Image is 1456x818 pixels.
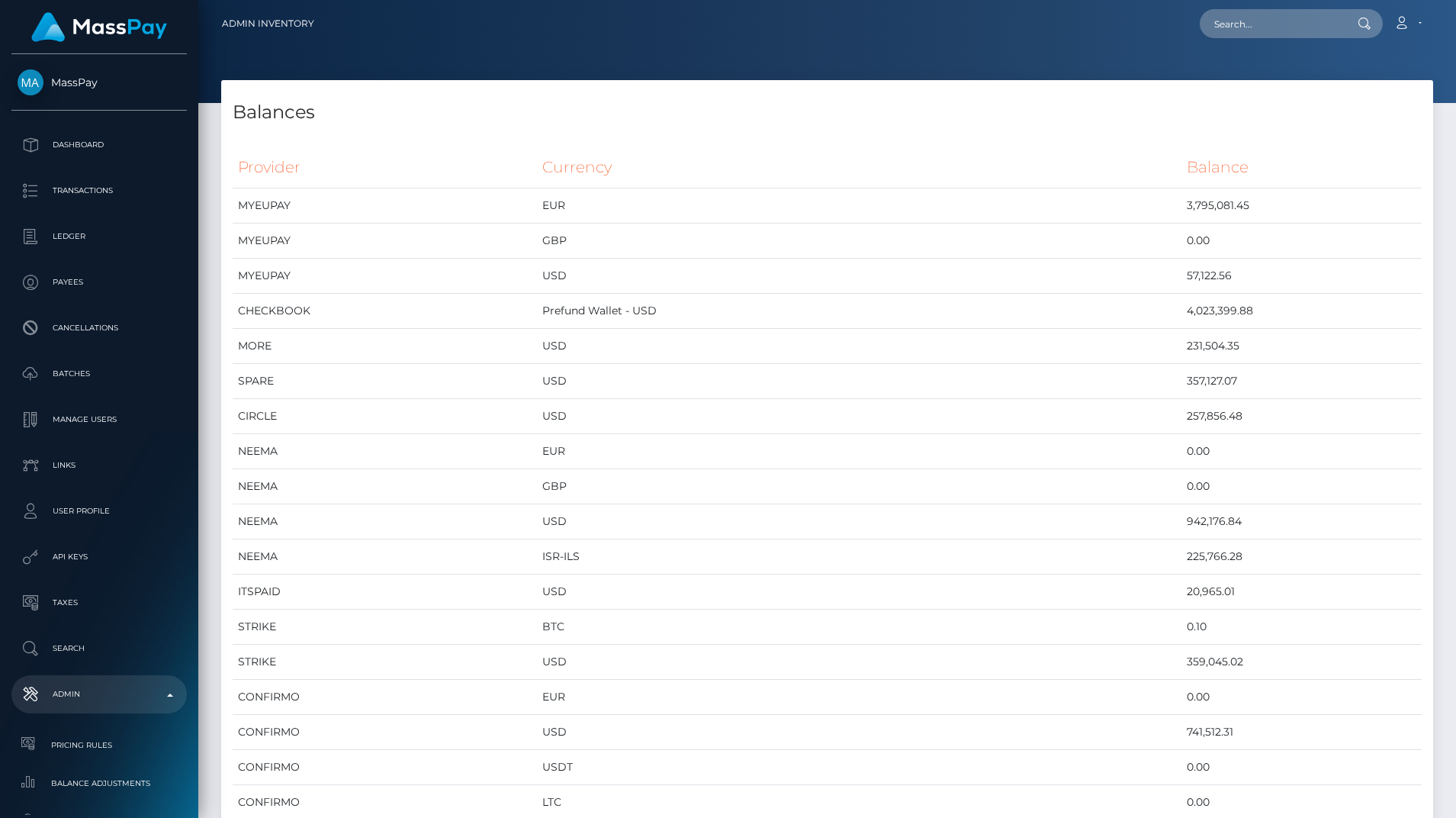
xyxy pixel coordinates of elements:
td: Prefund Wallet - USD [537,294,1182,329]
p: Ledger [18,225,181,248]
td: CONFIRMO [233,715,537,750]
td: 357,127.07 [1181,364,1422,399]
p: Transactions [18,179,181,202]
a: Manage Users [11,401,187,439]
a: Dashboard [11,126,187,164]
p: Batches [18,362,181,385]
td: ITSPAID [233,575,537,610]
td: BTC [537,610,1182,645]
td: 3,795,081.45 [1181,188,1422,224]
td: 942,176.84 [1181,504,1422,539]
a: Ledger [11,217,187,256]
th: Provider [233,147,537,188]
td: GBP [537,224,1182,259]
td: 0.00 [1181,224,1422,259]
a: Admin Inventory [222,8,314,40]
a: Payees [11,263,187,301]
td: CHECKBOOK [233,294,537,329]
td: 0.00 [1181,680,1422,715]
a: API Keys [11,538,187,576]
th: Balance [1181,147,1422,188]
p: Manage Users [18,408,181,431]
td: CONFIRMO [233,680,537,715]
td: CONFIRMO [233,750,537,785]
td: 0.00 [1181,469,1422,504]
td: NEEMA [233,434,537,469]
td: CIRCLE [233,399,537,434]
a: Balance Adjustments [11,767,187,800]
p: Dashboard [18,134,181,156]
img: MassPay Logo [31,12,167,42]
td: MYEUPAY [233,259,537,294]
th: Currency [537,147,1182,188]
td: USD [537,259,1182,294]
td: NEEMA [233,504,537,539]
a: Admin [11,675,187,713]
input: Search... [1200,9,1343,38]
td: 225,766.28 [1181,539,1422,575]
td: USD [537,364,1182,399]
td: 0.00 [1181,434,1422,469]
td: 20,965.01 [1181,575,1422,610]
p: Links [18,454,181,477]
td: EUR [537,434,1182,469]
a: User Profile [11,492,187,530]
td: USD [537,329,1182,364]
td: NEEMA [233,469,537,504]
p: Search [18,637,181,660]
img: MassPay [18,69,43,95]
a: Transactions [11,172,187,210]
td: USD [537,399,1182,434]
td: STRIKE [233,645,537,680]
p: Taxes [18,591,181,614]
span: Balance Adjustments [18,775,181,792]
td: USD [537,575,1182,610]
td: 57,122.56 [1181,259,1422,294]
td: 4,023,399.88 [1181,294,1422,329]
p: Admin [18,683,181,706]
td: MYEUPAY [233,188,537,224]
td: 0.00 [1181,750,1422,785]
td: 231,504.35 [1181,329,1422,364]
a: Links [11,446,187,485]
a: Cancellations [11,309,187,347]
span: MassPay [11,76,187,89]
a: Search [11,630,187,668]
h4: Balances [233,99,1422,126]
td: STRIKE [233,610,537,645]
a: Pricing Rules [11,729,187,762]
td: EUR [537,680,1182,715]
a: Taxes [11,584,187,622]
p: Cancellations [18,317,181,340]
td: 359,045.02 [1181,645,1422,680]
span: Pricing Rules [18,736,181,754]
p: User Profile [18,500,181,523]
td: SPARE [233,364,537,399]
td: USD [537,645,1182,680]
td: MYEUPAY [233,224,537,259]
td: 257,856.48 [1181,399,1422,434]
td: EUR [537,188,1182,224]
td: USD [537,504,1182,539]
td: 0.10 [1181,610,1422,645]
td: MORE [233,329,537,364]
td: NEEMA [233,539,537,575]
p: Payees [18,271,181,294]
p: API Keys [18,546,181,568]
td: USDT [537,750,1182,785]
td: 741,512.31 [1181,715,1422,750]
td: GBP [537,469,1182,504]
td: USD [537,715,1182,750]
a: Batches [11,355,187,393]
td: ISR-ILS [537,539,1182,575]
